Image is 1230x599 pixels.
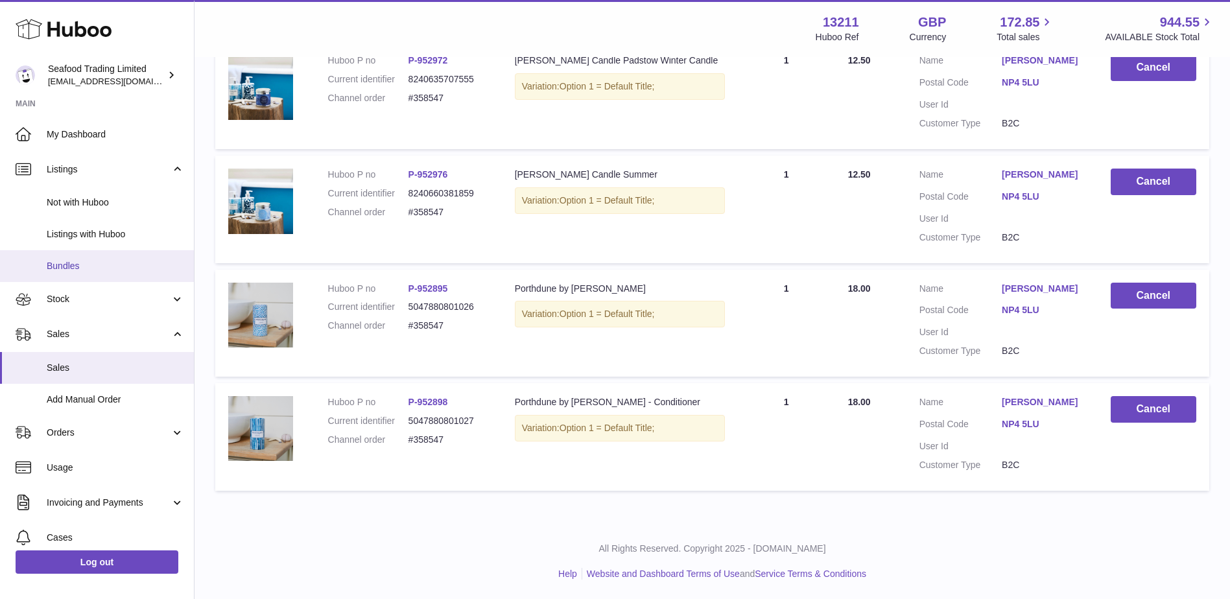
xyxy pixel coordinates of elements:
dd: #358547 [408,320,489,332]
dt: User Id [919,213,1002,225]
span: Orders [47,427,171,439]
span: My Dashboard [47,128,184,141]
span: Option 1 = Default Title; [560,423,655,433]
td: 1 [738,383,835,491]
dt: User Id [919,440,1002,452]
dt: Channel order [328,92,408,104]
dt: Huboo P no [328,169,408,181]
p: All Rights Reserved. Copyright 2025 - [DOMAIN_NAME] [205,543,1220,555]
div: [PERSON_NAME] Candle Padstow Winter Candle [515,54,725,67]
a: Log out [16,550,178,574]
dt: Current identifier [328,73,408,86]
span: 18.00 [848,397,871,407]
div: [PERSON_NAME] Candle Summer [515,169,725,181]
span: 944.55 [1160,14,1200,31]
a: Website and Dashboard Terms of Use [587,569,740,579]
div: Huboo Ref [816,31,859,43]
span: Option 1 = Default Title; [560,81,655,91]
dt: Current identifier [328,301,408,313]
div: Porthdune by [PERSON_NAME] - Conditioner [515,396,725,408]
td: 1 [738,270,835,377]
dt: Current identifier [328,187,408,200]
a: [PERSON_NAME] [1002,396,1084,408]
a: NP4 5LU [1002,418,1084,430]
span: Option 1 = Default Title; [560,309,655,319]
a: [PERSON_NAME] [1002,54,1084,67]
div: Variation: [515,301,725,327]
a: P-952895 [408,283,448,294]
div: Variation: [515,415,725,441]
strong: 13211 [823,14,859,31]
dd: 5047880801026 [408,301,489,313]
a: P-952972 [408,55,448,65]
img: online@rickstein.com [16,65,35,85]
a: Help [558,569,577,579]
a: NP4 5LU [1002,304,1084,316]
span: Add Manual Order [47,393,184,406]
dt: Channel order [328,434,408,446]
span: Stock [47,293,171,305]
a: [PERSON_NAME] [1002,283,1084,295]
dd: 8240660381859 [408,187,489,200]
a: Service Terms & Conditions [755,569,866,579]
dd: B2C [1002,345,1084,357]
dd: #358547 [408,434,489,446]
span: Invoicing and Payments [47,497,171,509]
img: 132111711550468.png [228,169,293,234]
span: 172.85 [1000,14,1039,31]
div: Variation: [515,187,725,214]
dt: Huboo P no [328,396,408,408]
td: 1 [738,41,835,149]
span: 12.50 [848,169,871,180]
dt: Customer Type [919,117,1002,130]
dt: Customer Type [919,345,1002,357]
span: Not with Huboo [47,196,184,209]
span: AVAILABLE Stock Total [1105,31,1214,43]
dt: Name [919,283,1002,298]
dt: User Id [919,99,1002,111]
dt: User Id [919,326,1002,338]
span: Option 1 = Default Title; [560,195,655,206]
dt: Name [919,396,1002,412]
dd: #358547 [408,206,489,218]
span: [EMAIL_ADDRESS][DOMAIN_NAME] [48,76,191,86]
div: Variation: [515,73,725,100]
dt: Channel order [328,206,408,218]
a: 944.55 AVAILABLE Stock Total [1105,14,1214,43]
dt: Channel order [328,320,408,332]
span: 12.50 [848,55,871,65]
dt: Huboo P no [328,54,408,67]
div: Currency [910,31,947,43]
a: P-952898 [408,397,448,407]
img: FREEDELIVERY-2023-07-04T160808.772.png [228,283,293,347]
dt: Postal Code [919,418,1002,434]
dt: Postal Code [919,191,1002,206]
button: Cancel [1111,169,1197,195]
dt: Postal Code [919,304,1002,320]
td: 1 [738,156,835,263]
img: 132111711550721.png [228,54,293,120]
dd: B2C [1002,459,1084,471]
span: 18.00 [848,283,871,294]
span: Bundles [47,260,184,272]
a: P-952976 [408,169,448,180]
img: FREEDELIVERY-2023-07-04T160639.342.png [228,396,293,461]
a: 172.85 Total sales [997,14,1054,43]
a: NP4 5LU [1002,76,1084,89]
div: Porthdune by [PERSON_NAME] [515,283,725,295]
strong: GBP [918,14,946,31]
dt: Name [919,169,1002,184]
dt: Customer Type [919,231,1002,244]
button: Cancel [1111,54,1197,81]
dt: Postal Code [919,76,1002,92]
dt: Name [919,54,1002,70]
span: Sales [47,362,184,374]
span: Total sales [997,31,1054,43]
dt: Current identifier [328,415,408,427]
span: Sales [47,328,171,340]
dd: 8240635707555 [408,73,489,86]
dd: #358547 [408,92,489,104]
dd: 5047880801027 [408,415,489,427]
button: Cancel [1111,283,1197,309]
span: Cases [47,532,184,544]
